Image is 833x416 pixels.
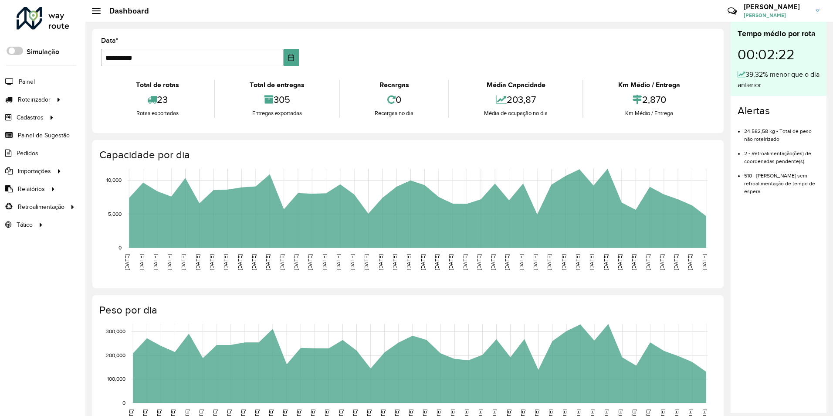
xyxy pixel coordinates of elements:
div: Rotas exportadas [103,109,212,118]
label: Data [101,35,119,46]
text: [DATE] [701,254,707,270]
text: 0 [119,245,122,250]
span: Importações [18,167,51,176]
text: [DATE] [631,254,637,270]
text: [DATE] [546,254,552,270]
li: 24.582,58 kg - Total de peso não roteirizado [744,121,819,143]
text: [DATE] [518,254,524,270]
text: [DATE] [251,254,257,270]
text: [DATE] [420,254,426,270]
text: [DATE] [589,254,594,270]
text: [DATE] [322,254,327,270]
text: [DATE] [195,254,200,270]
text: [DATE] [476,254,482,270]
text: [DATE] [490,254,496,270]
h2: Dashboard [101,6,149,16]
text: [DATE] [645,254,651,270]
text: [DATE] [209,254,214,270]
text: [DATE] [265,254,271,270]
button: Choose Date [284,49,299,66]
text: [DATE] [406,254,411,270]
text: 10,000 [106,177,122,183]
h4: Alertas [738,105,819,117]
text: [DATE] [504,254,510,270]
text: [DATE] [603,254,609,270]
span: Retroalimentação [18,202,64,211]
text: [DATE] [307,254,313,270]
text: [DATE] [617,254,623,270]
text: [DATE] [462,254,468,270]
text: [DATE] [448,254,454,270]
span: [PERSON_NAME] [744,11,809,19]
text: [DATE] [561,254,566,270]
text: [DATE] [166,254,172,270]
a: Contato Rápido [723,2,742,20]
span: Pedidos [17,149,38,158]
div: 00:02:22 [738,40,819,69]
div: Entregas exportadas [217,109,337,118]
text: [DATE] [293,254,299,270]
text: [DATE] [335,254,341,270]
text: [DATE] [349,254,355,270]
text: [DATE] [180,254,186,270]
li: 2 - Retroalimentação(ões) de coordenadas pendente(s) [744,143,819,165]
text: [DATE] [124,254,130,270]
span: Cadastros [17,113,44,122]
div: Recargas no dia [342,109,447,118]
div: Total de entregas [217,80,337,90]
text: 0 [122,400,125,406]
li: 510 - [PERSON_NAME] sem retroalimentação de tempo de espera [744,165,819,195]
div: Total de rotas [103,80,212,90]
text: [DATE] [392,254,397,270]
div: Km Médio / Entrega [586,109,713,118]
text: [DATE] [532,254,538,270]
span: Roteirizador [18,95,51,104]
h3: [PERSON_NAME] [744,3,809,11]
div: 305 [217,90,337,109]
div: 0 [342,90,447,109]
text: 5,000 [108,211,122,217]
div: 23 [103,90,212,109]
div: Média Capacidade [451,80,580,90]
span: Painel [19,77,35,86]
span: Relatórios [18,184,45,194]
text: [DATE] [279,254,285,270]
h4: Capacidade por dia [99,149,715,161]
div: 203,87 [451,90,580,109]
text: [DATE] [378,254,383,270]
text: [DATE] [363,254,369,270]
span: Tático [17,220,33,229]
text: [DATE] [223,254,228,270]
text: [DATE] [687,254,693,270]
text: [DATE] [434,254,440,270]
text: [DATE] [575,254,580,270]
div: Média de ocupação no dia [451,109,580,118]
text: [DATE] [152,254,158,270]
text: 200,000 [106,352,125,358]
div: 39,32% menor que o dia anterior [738,69,819,90]
div: Recargas [342,80,447,90]
h4: Peso por dia [99,304,715,317]
text: [DATE] [237,254,243,270]
text: 300,000 [106,329,125,334]
div: Km Médio / Entrega [586,80,713,90]
text: [DATE] [139,254,144,270]
text: [DATE] [673,254,679,270]
div: Tempo médio por rota [738,28,819,40]
label: Simulação [27,47,59,57]
text: [DATE] [659,254,665,270]
div: 2,870 [586,90,713,109]
span: Painel de Sugestão [18,131,70,140]
text: 100,000 [107,376,125,382]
